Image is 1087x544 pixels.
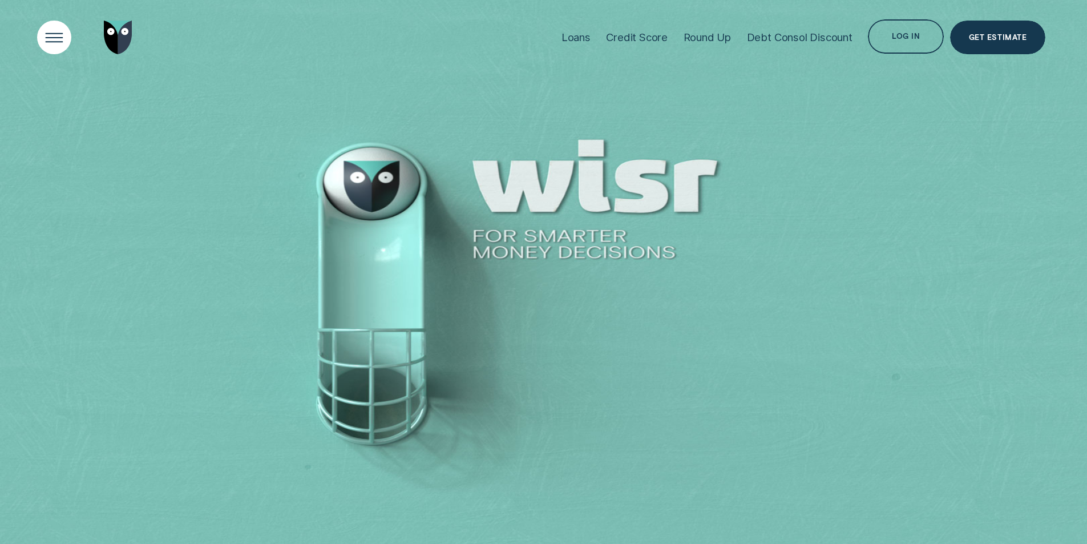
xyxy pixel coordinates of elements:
[104,21,132,55] img: Wisr
[868,19,943,54] button: Log in
[684,31,732,44] div: Round Up
[561,31,591,44] div: Loans
[747,31,852,44] div: Debt Consol Discount
[37,21,71,55] button: Open Menu
[950,21,1045,55] a: Get Estimate
[606,31,668,44] div: Credit Score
